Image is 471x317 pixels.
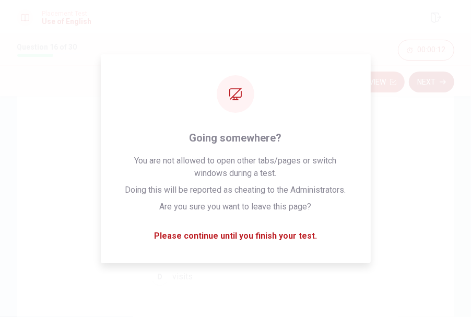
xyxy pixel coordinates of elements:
[151,165,168,182] div: A
[147,131,324,144] span: We ____ the museum last weekend.
[172,236,197,249] span: visited
[147,195,324,221] button: Bvisiting
[17,43,84,51] h1: Question 16 of 30
[147,264,324,290] button: Dvisits
[42,17,91,26] h1: Use of English
[147,229,324,255] button: Cvisited
[172,202,199,214] span: visiting
[42,10,91,17] span: Placement Test
[352,72,405,92] button: Review
[172,167,188,180] span: visit
[147,160,324,186] button: Avisit
[409,72,454,92] button: Next
[147,102,324,119] h4: Question 16
[398,40,454,61] button: 00:00:12
[417,46,445,54] span: 00:00:12
[151,234,168,251] div: C
[151,268,168,285] div: D
[151,199,168,216] div: B
[172,271,193,283] span: visits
